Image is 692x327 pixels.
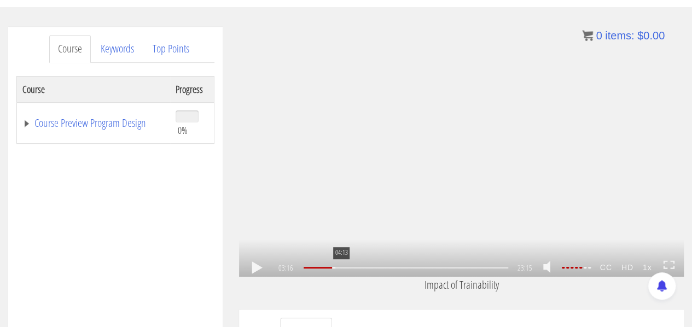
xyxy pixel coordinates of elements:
span: 04:13 [333,247,350,259]
strong: 1x [638,259,656,277]
span: 0% [178,124,188,136]
span: 03:16 [277,264,294,272]
a: Keywords [92,35,143,63]
span: 23:15 [517,264,532,272]
p: Impact of Trainability [239,277,684,293]
a: Course [49,35,91,63]
span: items: [605,30,634,42]
th: Course [17,76,170,102]
a: Course Preview Program Design [22,118,165,129]
strong: HD [617,259,638,277]
a: Top Points [144,35,198,63]
a: 0 items: $0.00 [582,30,665,42]
strong: CC [595,259,617,277]
th: Progress [170,76,214,102]
span: $ [637,30,643,42]
bdi: 0.00 [637,30,665,42]
img: icon11.png [582,30,593,41]
span: 0 [596,30,602,42]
